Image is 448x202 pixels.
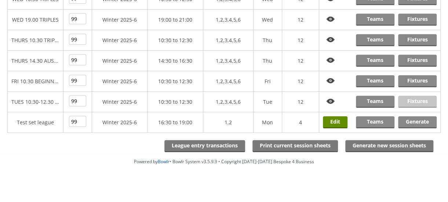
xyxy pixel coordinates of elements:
td: Thu [253,30,282,51]
td: 14:30 to 16:30 [147,51,203,71]
img: View [323,14,338,25]
td: THURS 10.30 TRIPLES [8,30,63,51]
td: Tue [253,92,282,112]
td: TUES 10.30-12.30 AUSSIE PAIRS [8,92,63,112]
td: Mon [253,112,282,133]
a: League entry transactions [164,140,245,152]
td: Thu [253,51,282,71]
td: 1,2,3,4,5,6 [203,71,253,92]
td: 12 [282,71,319,92]
a: Fixtures [398,96,437,108]
td: 12 [282,51,319,71]
td: 12 [282,92,319,112]
img: View [323,75,338,87]
a: Fixtures [398,14,437,26]
td: Fri [253,71,282,92]
td: 12 [282,10,319,30]
a: Edit [323,116,347,128]
td: Test set league [8,112,63,133]
a: Bowlr [158,158,170,165]
img: View [323,55,338,66]
td: Winter 2025-6 [92,112,147,133]
td: 10:30 to 12:30 [147,71,203,92]
img: View [323,34,338,45]
td: Wed [253,10,282,30]
a: Teams [356,14,394,26]
td: 1,2 [203,112,253,133]
td: 16:30 to 19:00 [147,112,203,133]
img: View [323,96,338,107]
td: FRI 10.30 BEGINNERS AND IMPROVERS [8,71,63,92]
a: Fixtures [398,34,437,46]
a: Generate [398,116,437,128]
a: Teams [356,75,394,87]
span: Powered by • Bowlr System v3.5.9.9 • Copyright [DATE]-[DATE] Bespoke 4 Business [134,158,314,165]
a: Teams [356,116,394,128]
a: Fixtures [398,55,437,67]
a: Teams [356,55,394,67]
td: Winter 2025-6 [92,30,147,51]
td: 1,2,3,4,5,6 [203,92,253,112]
td: 1,2,3,4,5,6 [203,10,253,30]
a: Generate new session sheets [345,140,433,152]
td: THURS 14.30 AUSSIE PAIRS [8,51,63,71]
a: Fixtures [398,75,437,87]
a: Print current session sheets [252,140,338,152]
td: Winter 2025-6 [92,71,147,92]
td: 19:00 to 21:00 [147,10,203,30]
td: 10:30 to 12:30 [147,30,203,51]
td: 12 [282,30,319,51]
td: Winter 2025-6 [92,10,147,30]
td: Winter 2025-6 [92,92,147,112]
a: Teams [356,96,394,108]
td: 1,2,3,4,5,6 [203,30,253,51]
td: Winter 2025-6 [92,51,147,71]
td: 1,2,3,4,5,6 [203,51,253,71]
a: Teams [356,34,394,46]
td: 10:30 to 12:30 [147,92,203,112]
td: 4 [282,112,319,133]
td: WED 19.00 TRIPLES [8,10,63,30]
